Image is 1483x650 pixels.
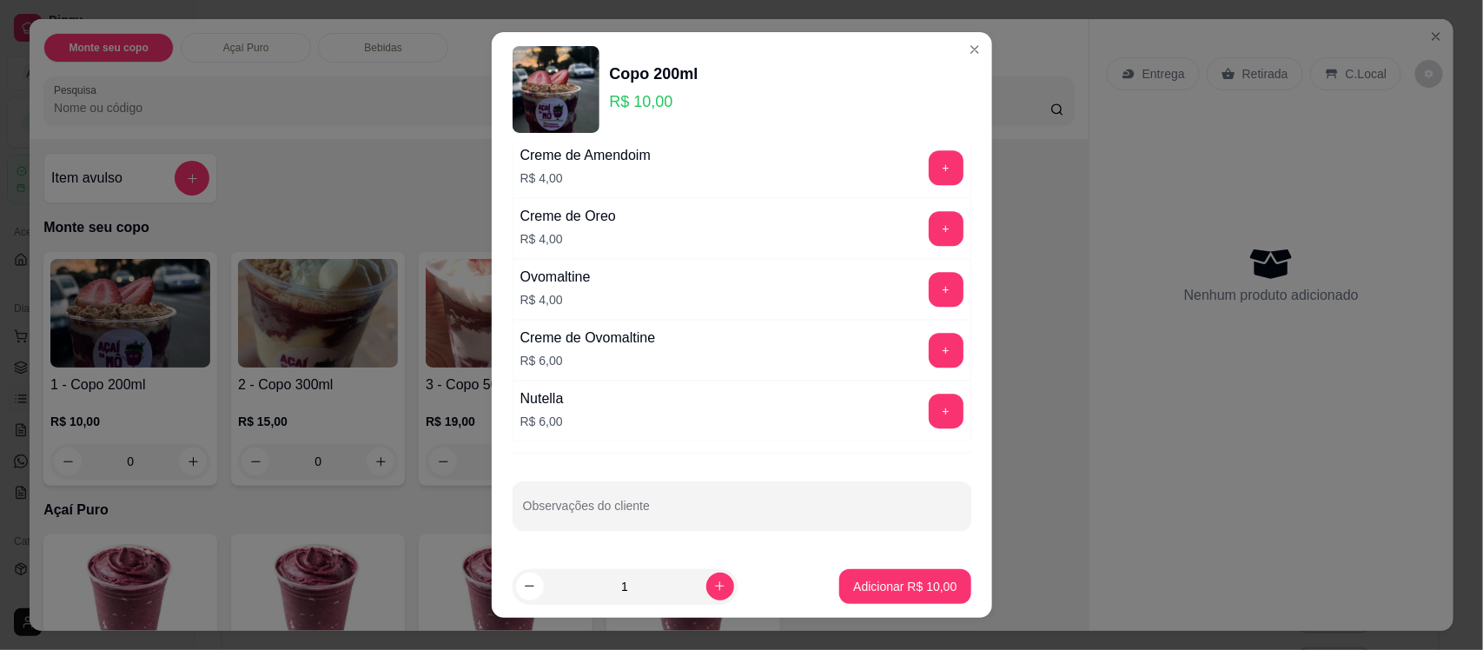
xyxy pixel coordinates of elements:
[520,267,591,288] div: Ovomaltine
[523,504,961,521] input: Observações do cliente
[520,413,564,430] p: R$ 6,00
[706,573,734,600] button: increase-product-quantity
[520,352,656,369] p: R$ 6,00
[610,62,698,86] div: Copo 200ml
[929,150,963,185] button: add
[839,569,970,604] button: Adicionar R$ 10,00
[520,206,616,227] div: Creme de Oreo
[520,291,591,308] p: R$ 4,00
[929,211,963,246] button: add
[929,333,963,368] button: add
[520,328,656,348] div: Creme de Ovomaltine
[520,169,651,187] p: R$ 4,00
[961,36,989,63] button: Close
[520,388,564,409] div: Nutella
[929,394,963,428] button: add
[513,46,599,133] img: product-image
[610,90,698,114] p: R$ 10,00
[520,145,651,166] div: Creme de Amendoim
[516,573,544,600] button: decrease-product-quantity
[520,230,616,248] p: R$ 4,00
[853,578,957,595] p: Adicionar R$ 10,00
[929,272,963,307] button: add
